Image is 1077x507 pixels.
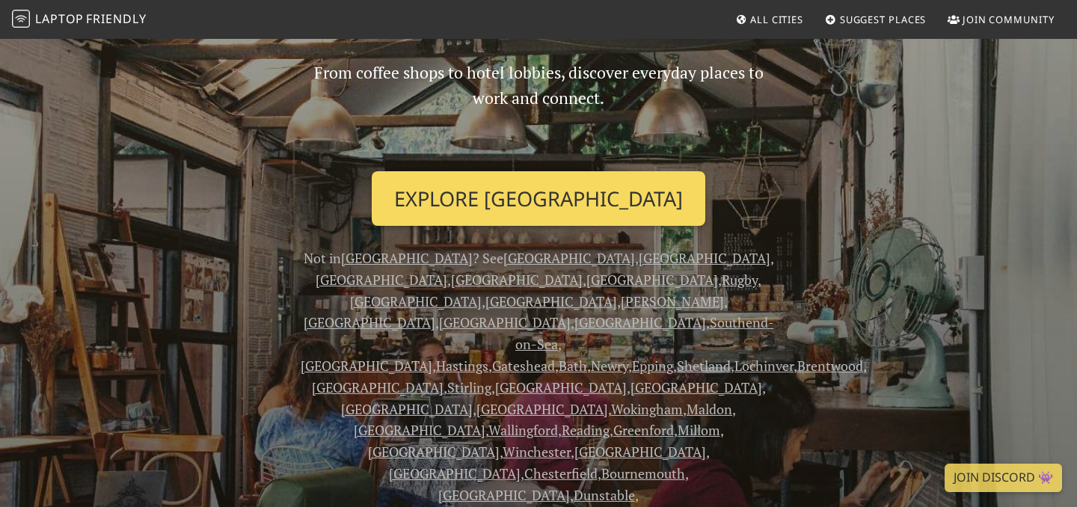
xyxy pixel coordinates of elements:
[574,486,635,504] a: Dunstable
[963,13,1055,26] span: Join Community
[611,400,683,418] a: Wokingham
[488,421,558,439] a: Wallingford
[495,378,627,396] a: [GEOGRAPHIC_DATA]
[574,313,706,331] a: [GEOGRAPHIC_DATA]
[86,10,146,27] span: Friendly
[316,271,447,289] a: [GEOGRAPHIC_DATA]
[562,421,610,439] a: Reading
[485,292,617,310] a: [GEOGRAPHIC_DATA]
[797,357,863,375] a: Brentwood
[601,464,685,482] a: Bournemouth
[687,400,732,418] a: Maldon
[819,6,933,33] a: Suggest Places
[734,357,794,375] a: Lochinver
[341,400,473,418] a: [GEOGRAPHIC_DATA]
[677,357,731,375] a: Shetland
[840,13,927,26] span: Suggest Places
[639,249,770,267] a: [GEOGRAPHIC_DATA]
[630,378,762,396] a: [GEOGRAPHIC_DATA]
[301,60,776,159] p: From coffee shops to hotel lobbies, discover everyday places to work and connect.
[368,443,500,461] a: [GEOGRAPHIC_DATA]
[447,378,491,396] a: Stirling
[750,13,803,26] span: All Cities
[586,271,718,289] a: [GEOGRAPHIC_DATA]
[559,357,587,375] a: Bath
[354,421,485,439] a: [GEOGRAPHIC_DATA]
[574,443,706,461] a: [GEOGRAPHIC_DATA]
[341,249,473,267] a: [GEOGRAPHIC_DATA]
[301,357,432,375] a: [GEOGRAPHIC_DATA]
[312,378,444,396] a: [GEOGRAPHIC_DATA]
[503,443,571,461] a: Winchester
[451,271,583,289] a: [GEOGRAPHIC_DATA]
[438,486,570,504] a: [GEOGRAPHIC_DATA]
[942,6,1061,33] a: Join Community
[945,464,1062,492] a: Join Discord 👾
[439,313,571,331] a: [GEOGRAPHIC_DATA]
[436,357,488,375] a: Hastings
[389,464,521,482] a: [GEOGRAPHIC_DATA]
[678,421,720,439] a: Millom
[722,271,758,289] a: Rugby
[12,10,30,28] img: LaptopFriendly
[12,7,147,33] a: LaptopFriendly LaptopFriendly
[492,357,555,375] a: Gateshead
[350,292,482,310] a: [GEOGRAPHIC_DATA]
[503,249,635,267] a: [GEOGRAPHIC_DATA]
[613,421,674,439] a: Greenford
[591,357,628,375] a: Newry
[621,292,724,310] a: [PERSON_NAME]
[372,171,705,227] a: Explore [GEOGRAPHIC_DATA]
[729,6,809,33] a: All Cities
[476,400,608,418] a: [GEOGRAPHIC_DATA]
[304,313,435,331] a: [GEOGRAPHIC_DATA]
[632,357,673,375] a: Epping
[524,464,598,482] a: Chesterfield
[35,10,84,27] span: Laptop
